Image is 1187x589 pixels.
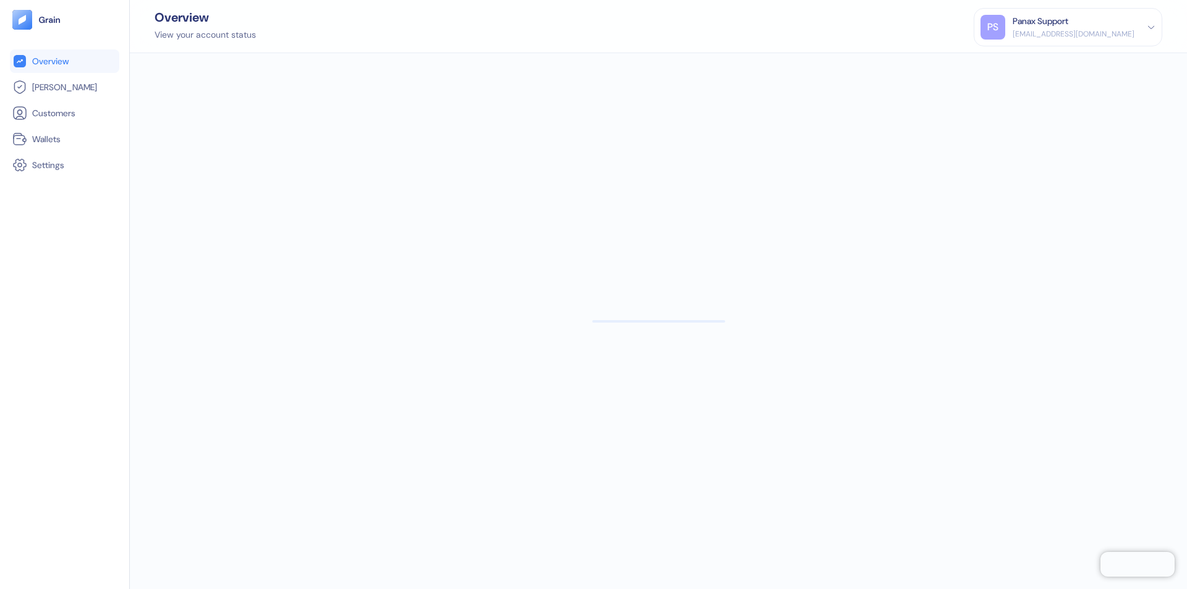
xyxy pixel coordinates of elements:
[155,28,256,41] div: View your account status
[1100,552,1175,577] iframe: Chatra live chat
[155,11,256,23] div: Overview
[38,15,61,24] img: logo
[32,81,97,93] span: [PERSON_NAME]
[32,159,64,171] span: Settings
[32,133,61,145] span: Wallets
[1013,28,1134,40] div: [EMAIL_ADDRESS][DOMAIN_NAME]
[12,54,117,69] a: Overview
[1013,15,1068,28] div: Panax Support
[32,55,69,67] span: Overview
[12,132,117,146] a: Wallets
[12,80,117,95] a: [PERSON_NAME]
[12,10,32,30] img: logo-tablet-V2.svg
[981,15,1005,40] div: PS
[12,106,117,121] a: Customers
[12,158,117,172] a: Settings
[32,107,75,119] span: Customers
